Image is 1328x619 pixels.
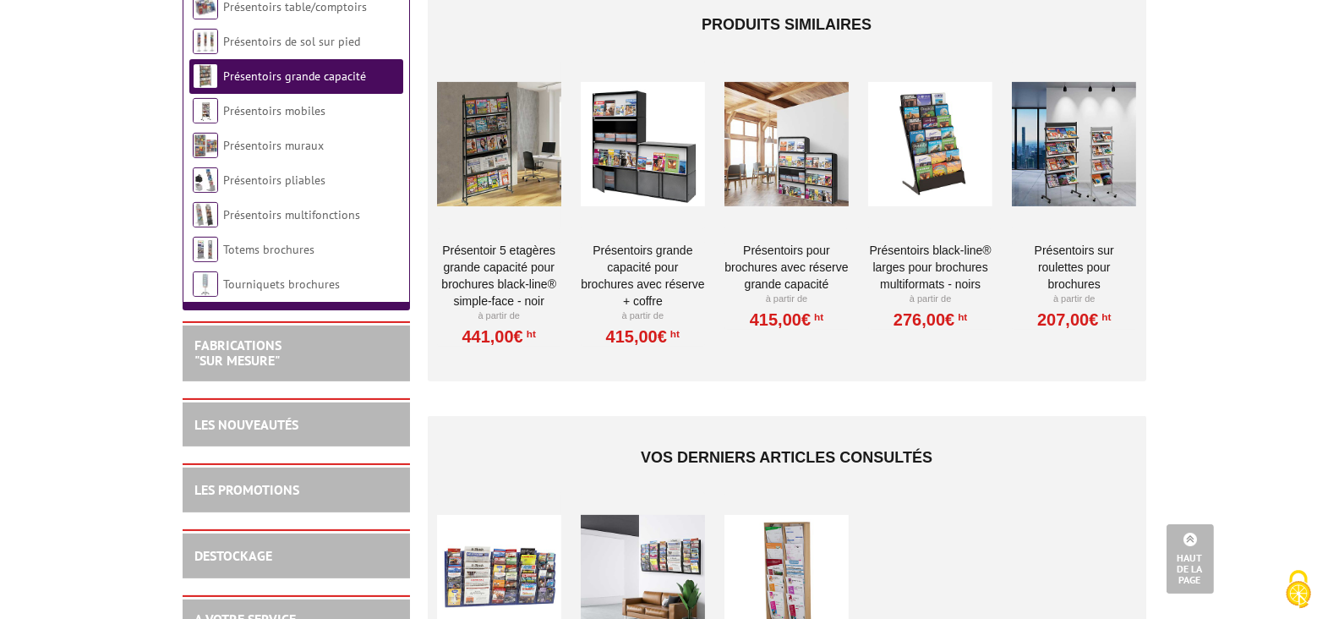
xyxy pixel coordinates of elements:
[868,293,992,306] p: À partir de
[811,311,823,323] sup: HT
[193,29,218,54] img: Présentoirs de sol sur pied
[224,103,326,118] a: Présentoirs mobiles
[193,271,218,297] img: Tourniquets brochures
[224,138,325,153] a: Présentoirs muraux
[724,242,849,293] a: Présentoirs pour Brochures avec réserve Grande capacité
[1012,242,1136,293] a: Présentoirs sur roulettes pour brochures
[1167,524,1214,594] a: Haut de la page
[581,309,705,323] p: À partir de
[193,133,218,158] img: Présentoirs muraux
[954,311,967,323] sup: HT
[193,63,218,89] img: Présentoirs grande capacité
[667,328,680,340] sup: HT
[437,242,561,309] a: Présentoir 5 Etagères grande capacité pour brochures Black-Line® simple-face - Noir
[193,202,218,227] img: Présentoirs multifonctions
[523,328,536,340] sup: HT
[224,68,367,84] a: Présentoirs grande capacité
[724,293,849,306] p: À partir de
[1012,293,1136,306] p: À partir de
[193,98,218,123] img: Présentoirs mobiles
[224,277,341,292] a: Tourniquets brochures
[894,315,967,325] a: 276,00€HT
[702,16,872,33] span: Produits similaires
[1098,311,1111,323] sup: HT
[195,416,299,433] a: LES NOUVEAUTÉS
[437,309,561,323] p: À partir de
[868,242,992,293] a: Présentoirs Black-Line® larges pour brochures multiformats - Noirs
[224,173,326,188] a: Présentoirs pliables
[606,331,680,342] a: 415,00€HT
[195,481,300,498] a: LES PROMOTIONS
[193,167,218,193] img: Présentoirs pliables
[581,242,705,309] a: Présentoirs grande capacité pour brochures avec réserve + coffre
[1277,568,1320,611] img: Cookies (fenêtre modale)
[193,237,218,262] img: Totems brochures
[641,449,932,466] span: Vos derniers articles consultés
[462,331,535,342] a: 441,00€HT
[750,315,823,325] a: 415,00€HT
[195,547,273,564] a: DESTOCKAGE
[224,207,361,222] a: Présentoirs multifonctions
[1037,315,1111,325] a: 207,00€HT
[195,337,282,369] a: FABRICATIONS"Sur Mesure"
[1269,561,1328,619] button: Cookies (fenêtre modale)
[224,34,361,49] a: Présentoirs de sol sur pied
[224,242,315,257] a: Totems brochures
